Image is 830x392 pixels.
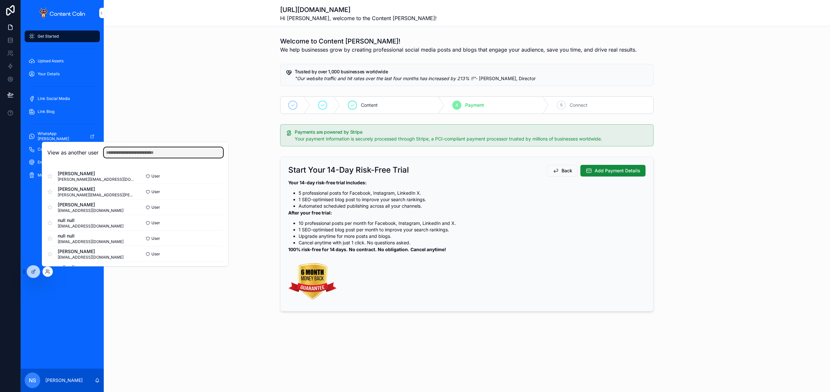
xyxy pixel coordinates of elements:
[58,202,124,208] span: [PERSON_NAME]
[562,167,572,174] span: Back
[58,192,135,198] span: [PERSON_NAME][EMAIL_ADDRESS][PERSON_NAME][DOMAIN_NAME]
[299,220,646,227] li: 10 professional posts per month for Facebook, Instagram, LinkedIn and X.
[58,170,135,177] span: [PERSON_NAME]
[288,180,367,185] strong: Your 14-day risk-free trial includes:
[58,233,124,239] span: null null
[58,186,135,192] span: [PERSON_NAME]
[25,130,100,142] a: WhatsApp [PERSON_NAME]
[38,96,70,101] span: Link Social Media
[38,58,64,64] span: Upload Assets
[47,149,99,156] h2: View as another user
[25,169,100,181] a: Meet [PERSON_NAME]
[151,189,160,194] span: User
[38,147,77,152] span: Call [PERSON_NAME]
[58,239,124,244] span: [EMAIL_ADDRESS][DOMAIN_NAME]
[288,165,409,175] h2: Start Your 14-Day Risk-Free Trial
[299,227,646,233] li: 1 SEO-optimised blog post per month to improve your search rankings.
[299,203,646,209] li: Automated scheduled publishing across all your channels.
[151,220,160,226] span: User
[25,55,100,67] a: Upload Assets
[151,251,160,257] span: User
[25,68,100,80] a: Your Details
[151,174,160,179] span: User
[25,31,100,42] a: Get Started
[361,102,378,108] span: Content
[58,208,124,213] span: [EMAIL_ADDRESS][DOMAIN_NAME]
[29,376,36,384] span: NS
[299,190,646,196] li: 5 professional posts for Facebook, Instagram, LinkedIn X.
[288,263,337,300] img: 6 Money Money Back Guarantee
[45,377,83,384] p: [PERSON_NAME]
[58,248,124,255] span: [PERSON_NAME]
[570,102,587,108] span: Connect
[288,247,446,252] strong: 100% risk-free for 14 days. No contract. No obligation. Cancel anytime!
[25,143,100,155] a: Call [PERSON_NAME]
[21,26,104,190] div: scrollable content
[288,210,332,215] strong: After your free trial:
[295,136,648,142] div: Your payment information is securely processed through Stripe, a PCI-compliant payment processor ...
[25,156,100,168] a: Email [PERSON_NAME]
[151,205,160,210] span: User
[25,93,100,104] a: Link Social Media
[25,106,100,117] a: Link Blog
[280,46,637,54] span: We help businesses grow by creating professional social media posts and blogs that engage your au...
[38,160,80,165] span: Email [PERSON_NAME]
[38,109,54,114] span: Link Blog
[547,165,578,177] button: Back
[58,217,124,224] span: null null
[295,69,648,74] h5: Trusted by over 1,000 businesses worldwide
[280,5,437,14] h1: [URL][DOMAIN_NAME]
[58,255,124,260] span: [EMAIL_ADDRESS][DOMAIN_NAME]
[40,8,85,18] img: App logo
[299,196,646,203] li: 1 SEO-optimised blog post to improve your search rankings.
[58,177,135,182] span: [PERSON_NAME][EMAIL_ADDRESS][DOMAIN_NAME]
[295,76,536,81] span: - [PERSON_NAME], Director
[580,165,646,177] button: Add Payment Details
[299,239,646,246] li: Cancel anytime with just 1 click. No questions asked.
[280,14,437,22] span: Hi [PERSON_NAME], welcome to the Content [PERSON_NAME]!
[295,76,476,81] em: "Our website traffic and hit rates over the last four months has increased by 213% !!"
[295,75,648,82] div: *"Our website traffic and hit rates over the last four months has increased by 213% !!"* - Chris ...
[38,173,79,178] span: Meet [PERSON_NAME]
[151,236,160,241] span: User
[58,224,124,229] span: [EMAIL_ADDRESS][DOMAIN_NAME]
[58,264,135,270] span: null null
[295,130,648,134] h5: Payments are powered by Stripe
[456,103,458,108] span: 4
[38,34,59,39] span: Get Started
[38,71,60,77] span: Your Details
[465,102,484,108] span: Payment
[595,167,640,174] span: Add Payment Details
[280,37,637,46] h1: Welcome to Content [PERSON_NAME]!
[38,131,85,141] span: WhatsApp [PERSON_NAME]
[560,103,563,108] span: 5
[299,233,646,239] li: Upgrade anytime for more posts and blogs.
[295,136,602,141] span: Your payment information is securely processed through Stripe, a PCI-compliant payment processor ...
